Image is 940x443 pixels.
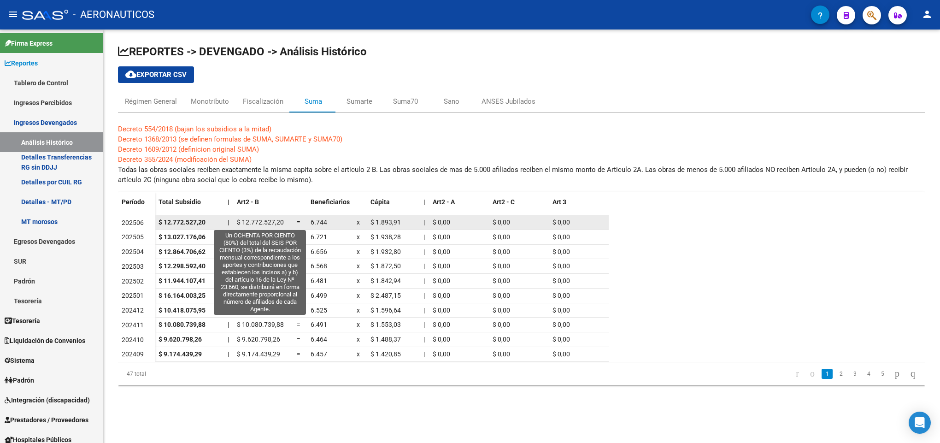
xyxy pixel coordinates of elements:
span: $ 0,00 [493,350,510,358]
div: Sumarte [347,96,372,106]
a: Decreto 1368/2013 (se definen formulas de SUMA, SUMARTE y SUMA70) [118,135,342,143]
span: 6.568 [311,262,327,270]
span: = [297,248,300,255]
span: = [297,277,300,284]
span: | [423,277,425,284]
span: x [357,233,360,241]
span: = [297,307,300,314]
span: Liquidación de Convenios [5,336,85,346]
span: | [423,292,425,299]
span: $ 12.772.527,20 [237,219,284,226]
button: Exportar CSV [118,66,194,83]
span: = [297,233,300,241]
span: $ 0,00 [552,307,570,314]
a: 3 [849,369,860,379]
span: $ 1.488,37 [370,336,401,343]
span: $ 1.596,64 [370,307,401,314]
span: | [228,321,229,328]
span: $ 1.893,91 [370,219,401,226]
span: | [423,248,425,255]
datatable-header-cell: Art2 - B [233,192,293,231]
mat-icon: menu [7,9,18,20]
span: $ 0,00 [552,321,570,328]
datatable-header-cell: Art 3 [549,192,609,231]
a: Decreto 355/2024 (modificación del SUMA) [118,155,252,164]
span: $ 1.553,03 [370,321,401,328]
p: Todas las obras sociales reciben exactamente la misma capita sobre el articulo 2 B. Las obras soc... [118,165,925,185]
span: $ 0,00 [493,277,510,284]
span: | [228,350,229,358]
span: - AERONAUTICOS [73,5,154,25]
span: 202410 [122,336,144,343]
datatable-header-cell: Período [118,192,155,231]
span: Padrón [5,375,34,385]
span: = [297,262,300,270]
div: Monotributo [191,96,229,106]
span: Sistema [5,355,35,366]
div: 47 total [118,362,278,385]
datatable-header-cell: Total Subsidio [155,192,224,231]
span: Período [122,198,145,206]
div: Sano [444,96,459,106]
span: | [228,219,229,226]
div: Régimen General [125,96,177,106]
span: = [297,336,300,343]
span: 6.491 [311,321,327,328]
span: 6.656 [311,248,327,255]
span: 202502 [122,278,144,285]
li: page 4 [862,366,875,382]
span: x [357,350,360,358]
span: = [297,292,300,299]
a: go to next page [891,369,904,379]
strong: $ 9.174.439,29 [159,350,202,358]
span: $ 0,00 [493,307,510,314]
span: | [228,292,229,299]
span: $ 0,00 [552,292,570,299]
span: $ 0,00 [433,321,450,328]
span: $ 0,00 [552,262,570,270]
span: $ 0,00 [552,248,570,255]
span: | [423,321,425,328]
strong: $ 11.944.107,41 [159,277,206,284]
strong: $ 13.027.176,06 [159,233,206,241]
span: $ 0,00 [493,233,510,241]
span: $ 0,00 [493,248,510,255]
span: $ 0,00 [493,292,510,299]
span: Tesorería [5,316,40,326]
span: 202411 [122,321,144,329]
span: | [228,248,229,255]
li: page 2 [834,366,848,382]
strong: $ 10.080.739,88 [159,321,206,328]
span: 6.525 [311,307,327,314]
span: $ 0,00 [552,336,570,343]
div: Suma70 [393,96,418,106]
span: = [297,219,300,226]
span: Cápita [370,198,390,206]
span: Art2 - C [493,198,515,206]
span: $ 0,00 [552,350,570,358]
span: x [357,248,360,255]
datatable-header-cell: | [224,192,233,231]
span: $ 0,00 [433,292,450,299]
span: $ 10.418.075,95 [237,307,284,314]
span: $ 16.164.003,25 [237,292,284,299]
span: $ 1.932,80 [370,248,401,255]
span: | [423,262,425,270]
div: ANSES Jubilados [482,96,535,106]
a: 1 [822,369,833,379]
span: $ 0,00 [433,233,450,241]
span: Beneficiarios [311,198,350,206]
span: | [423,350,425,358]
span: 6.744 [311,219,327,226]
span: Total Subsidio [159,198,201,206]
span: | [228,198,229,206]
span: 202501 [122,292,144,299]
a: 2 [835,369,846,379]
strong: $ 12.864.706,62 [159,248,206,255]
span: 6.464 [311,336,327,343]
span: | [423,198,425,206]
span: | [228,233,229,241]
span: | [228,262,229,270]
span: $ 0,00 [552,277,570,284]
span: | [423,233,425,241]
